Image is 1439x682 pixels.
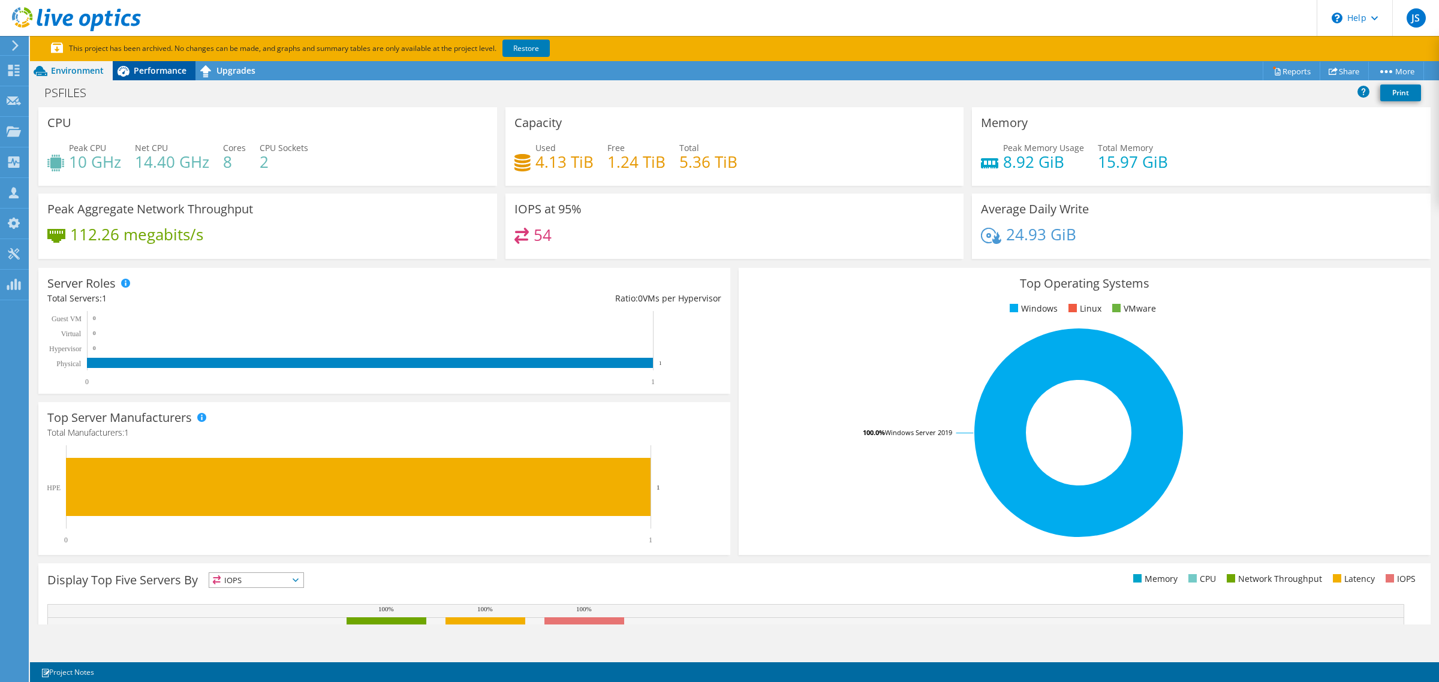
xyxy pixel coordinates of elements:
[679,155,737,168] h4: 5.36 TiB
[1383,572,1416,586] li: IOPS
[134,65,186,76] span: Performance
[1320,62,1369,80] a: Share
[384,292,721,305] div: Ratio: VMs per Hypervisor
[69,155,121,168] h4: 10 GHz
[679,142,699,153] span: Total
[1224,572,1322,586] li: Network Throughput
[981,116,1028,129] h3: Memory
[1109,302,1156,315] li: VMware
[514,203,582,216] h3: IOPS at 95%
[477,605,493,612] text: 100%
[93,345,96,351] text: 0
[47,484,61,492] text: HPE
[514,116,562,129] h3: Capacity
[535,155,594,168] h4: 4.13 TiB
[260,155,308,168] h4: 2
[32,665,103,680] a: Project Notes
[651,378,655,386] text: 1
[93,315,96,321] text: 0
[135,155,209,168] h4: 14.40 GHz
[124,427,129,438] span: 1
[70,228,203,241] h4: 112.26 megabits/s
[52,315,82,323] text: Guest VM
[1407,8,1426,28] span: JS
[863,428,885,437] tspan: 100.0%
[1098,155,1168,168] h4: 15.97 GiB
[1263,62,1320,80] a: Reports
[378,605,394,612] text: 100%
[56,360,81,368] text: Physical
[502,40,550,57] a: Restore
[209,573,303,587] span: IOPS
[216,65,255,76] span: Upgrades
[1185,572,1216,586] li: CPU
[102,292,107,304] span: 1
[576,605,592,612] text: 100%
[93,330,96,336] text: 0
[1098,142,1153,153] span: Total Memory
[49,345,82,353] text: Hypervisor
[39,86,105,99] h1: PSFILES
[649,536,652,544] text: 1
[64,536,68,544] text: 0
[638,292,643,304] span: 0
[223,155,246,168] h4: 8
[1332,13,1342,23] svg: \n
[47,116,71,129] h3: CPU
[47,292,384,305] div: Total Servers:
[748,277,1422,290] h3: Top Operating Systems
[607,142,625,153] span: Free
[47,277,116,290] h3: Server Roles
[223,142,246,153] span: Cores
[885,428,952,437] tspan: Windows Server 2019
[1130,572,1178,586] li: Memory
[1006,228,1076,241] h4: 24.93 GiB
[1065,302,1101,315] li: Linux
[51,42,639,55] p: This project has been archived. No changes can be made, and graphs and summary tables are only av...
[607,155,666,168] h4: 1.24 TiB
[1380,85,1421,101] a: Print
[535,142,556,153] span: Used
[51,65,104,76] span: Environment
[69,142,106,153] span: Peak CPU
[85,378,89,386] text: 0
[135,142,168,153] span: Net CPU
[1003,155,1084,168] h4: 8.92 GiB
[61,330,82,338] text: Virtual
[1368,62,1424,80] a: More
[657,484,660,491] text: 1
[1330,572,1375,586] li: Latency
[47,203,253,216] h3: Peak Aggregate Network Throughput
[260,142,308,153] span: CPU Sockets
[659,360,662,366] text: 1
[47,411,192,424] h3: Top Server Manufacturers
[1007,302,1058,315] li: Windows
[534,228,552,242] h4: 54
[47,426,721,439] h4: Total Manufacturers:
[1003,142,1084,153] span: Peak Memory Usage
[981,203,1089,216] h3: Average Daily Write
